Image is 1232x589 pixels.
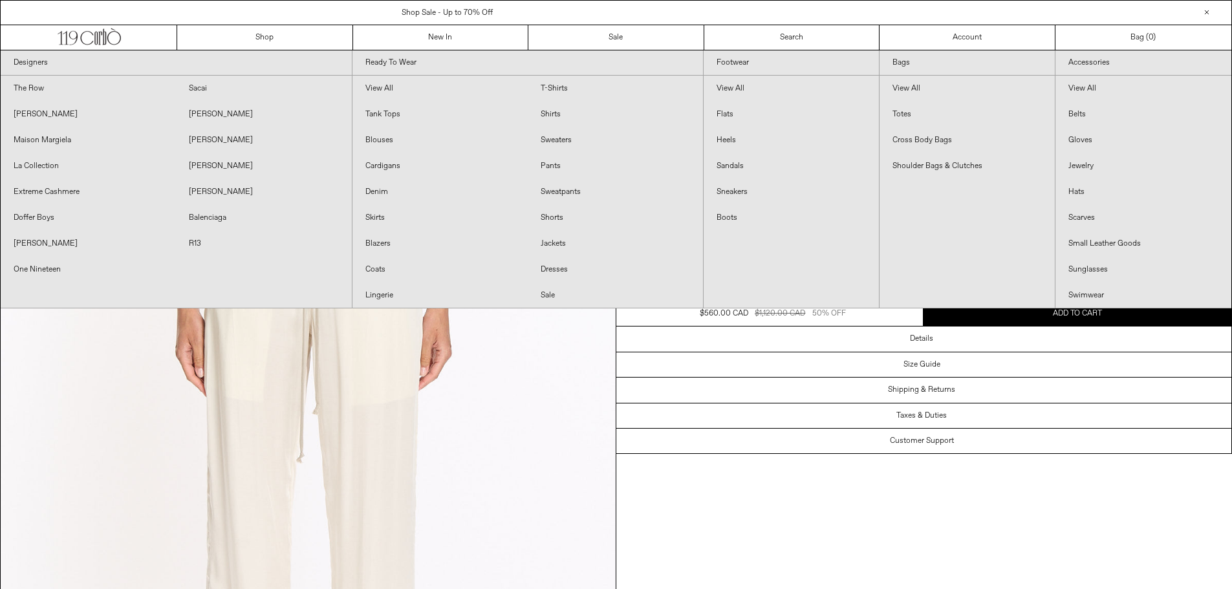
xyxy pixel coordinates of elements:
a: Boots [704,205,879,231]
h3: Customer Support [890,436,954,445]
a: [PERSON_NAME] [176,127,351,153]
div: $1,120.00 CAD [755,308,805,319]
a: [PERSON_NAME] [176,153,351,179]
a: The Row [1,76,176,102]
a: La Collection [1,153,176,179]
div: 50% OFF [812,308,846,319]
a: Heels [704,127,879,153]
a: Sandals [704,153,879,179]
a: Search [704,25,880,50]
a: Dresses [528,257,703,283]
a: Cardigans [352,153,528,179]
h3: Details [910,334,933,343]
span: 0 [1149,32,1153,43]
a: Tank Tops [352,102,528,127]
div: $560.00 CAD [700,308,748,319]
a: Balenciaga [176,205,351,231]
a: Swimwear [1055,283,1231,308]
a: Sweaters [528,127,703,153]
a: Small Leather Goods [1055,231,1231,257]
a: Hats [1055,179,1231,205]
a: [PERSON_NAME] [176,102,351,127]
a: T-Shirts [528,76,703,102]
h3: Shipping & Returns [888,385,955,394]
span: ) [1149,32,1156,43]
a: Doffer Boys [1,205,176,231]
a: Extreme Cashmere [1,179,176,205]
a: Shoulder Bags & Clutches [880,153,1055,179]
a: Pants [528,153,703,179]
a: Maison Margiela [1,127,176,153]
a: Bag () [1055,25,1231,50]
a: Sneakers [704,179,879,205]
a: Cross Body Bags [880,127,1055,153]
a: [PERSON_NAME] [1,102,176,127]
a: Flats [704,102,879,127]
a: One Nineteen [1,257,176,283]
a: Sale [528,25,704,50]
a: Belts [1055,102,1231,127]
a: Totes [880,102,1055,127]
a: View All [352,76,528,102]
button: Add to cart [924,301,1231,326]
a: Shop Sale - Up to 70% Off [402,8,493,18]
h3: Size Guide [903,360,940,369]
a: Shirts [528,102,703,127]
a: Designers [1,50,352,76]
a: Lingerie [352,283,528,308]
a: Bags [880,50,1055,76]
a: View All [1055,76,1231,102]
a: Coats [352,257,528,283]
a: Accessories [1055,50,1231,76]
a: Shorts [528,205,703,231]
h3: Taxes & Duties [896,411,947,420]
a: Sunglasses [1055,257,1231,283]
a: Gloves [1055,127,1231,153]
a: Blouses [352,127,528,153]
a: Ready To Wear [352,50,704,76]
a: Jewelry [1055,153,1231,179]
a: Account [880,25,1055,50]
a: Shop [177,25,353,50]
a: [PERSON_NAME] [176,179,351,205]
a: Skirts [352,205,528,231]
a: Footwear [704,50,879,76]
a: Blazers [352,231,528,257]
span: Add to cart [1053,308,1102,319]
a: New In [353,25,529,50]
a: R13 [176,231,351,257]
a: Sweatpants [528,179,703,205]
a: View All [880,76,1055,102]
a: [PERSON_NAME] [1,231,176,257]
a: View All [704,76,879,102]
a: Denim [352,179,528,205]
a: Sacai [176,76,351,102]
a: Jackets [528,231,703,257]
a: Sale [528,283,703,308]
a: Scarves [1055,205,1231,231]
